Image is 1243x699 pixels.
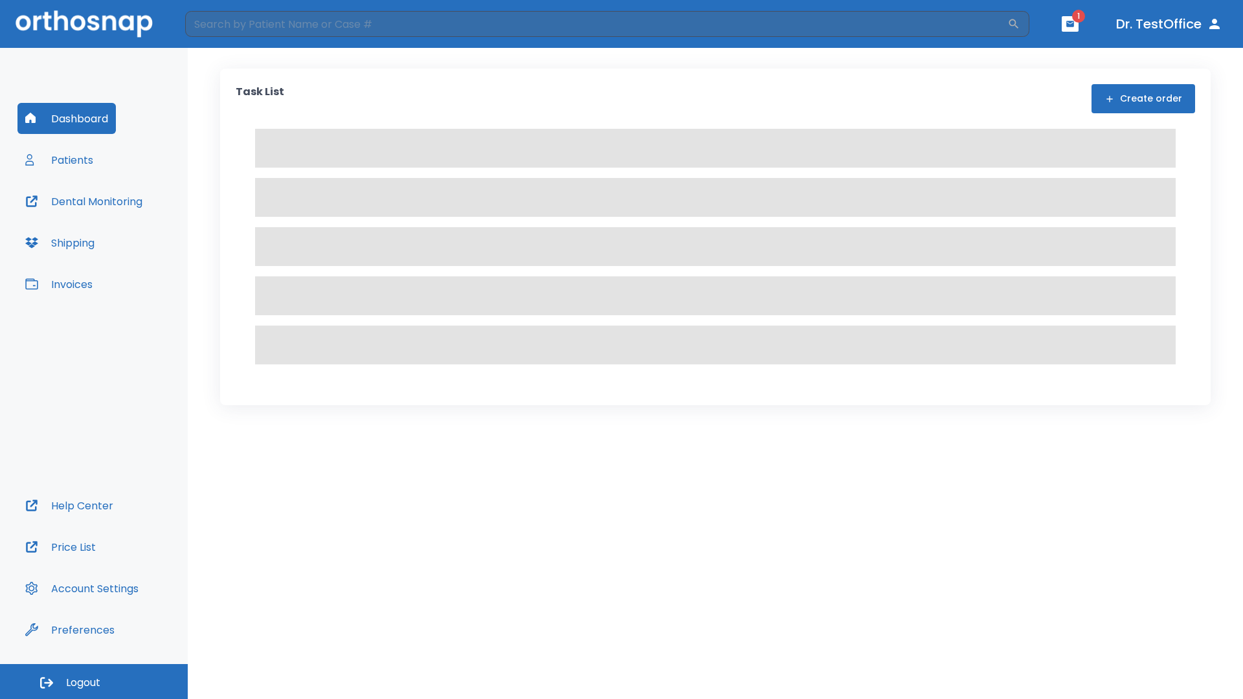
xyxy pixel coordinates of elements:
button: Shipping [17,227,102,258]
button: Patients [17,144,101,175]
button: Price List [17,531,104,562]
button: Dental Monitoring [17,186,150,217]
span: Logout [66,676,100,690]
button: Help Center [17,490,121,521]
img: Orthosnap [16,10,153,37]
button: Account Settings [17,573,146,604]
button: Dr. TestOffice [1111,12,1227,36]
span: 1 [1072,10,1085,23]
p: Task List [236,84,284,113]
button: Create order [1092,84,1195,113]
button: Dashboard [17,103,116,134]
input: Search by Patient Name or Case # [185,11,1007,37]
button: Invoices [17,269,100,300]
button: Preferences [17,614,122,645]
